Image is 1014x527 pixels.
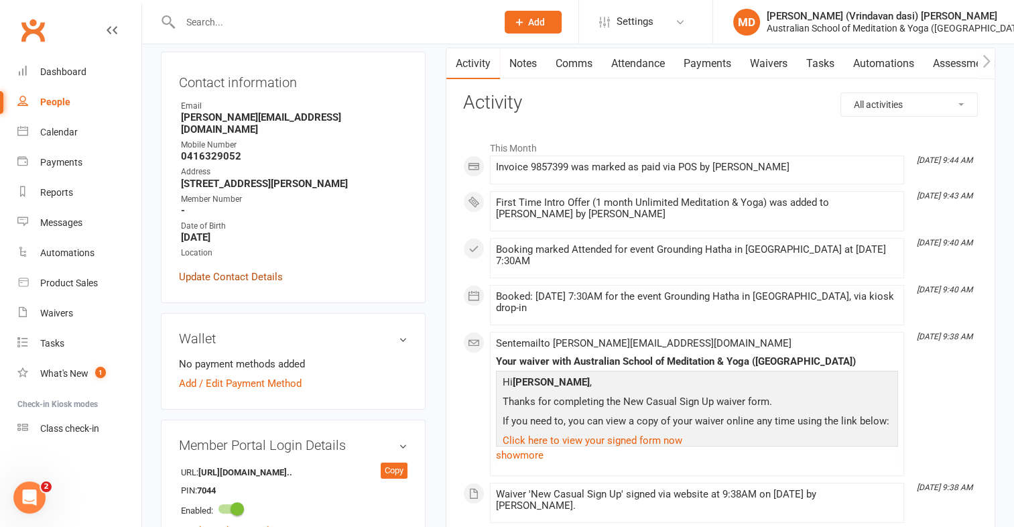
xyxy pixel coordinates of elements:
strong: [STREET_ADDRESS][PERSON_NAME] [181,178,407,190]
div: Waivers [40,308,73,318]
div: Booking marked Attended for event Grounding Hatha in [GEOGRAPHIC_DATA] at [DATE] 7:30AM [496,244,898,267]
li: No payment methods added [179,356,407,372]
a: Click here to view your signed form now [503,434,682,447]
div: Calendar [40,127,78,137]
div: Copy [381,463,407,479]
i: [DATE] 9:38 AM [917,483,972,492]
div: First Time Intro Offer (1 month Unlimited Meditation & Yoga) was added to [PERSON_NAME] by [PERSO... [496,197,898,220]
a: Update Contact Details [179,269,283,285]
div: People [40,97,70,107]
a: Comms [546,48,602,79]
li: URL: [179,463,407,481]
strong: - [181,204,407,217]
a: Dashboard [17,57,141,87]
strong: 0416329052 [181,150,407,162]
a: Automations [844,48,924,79]
div: Your waiver with Australian School of Meditation & Yoga ([GEOGRAPHIC_DATA]) [496,356,898,367]
div: Waiver 'New Casual Sign Up' signed via website at 9:38AM on [DATE] by [PERSON_NAME]. [496,489,898,512]
i: [DATE] 9:44 AM [917,156,972,165]
strong: 7044 [197,484,274,498]
a: Waivers [17,298,141,329]
strong: [PERSON_NAME] [513,376,590,388]
a: Product Sales [17,268,141,298]
p: If you need to, you can view a copy of your waiver online any time using the link below: [499,413,895,432]
a: Attendance [602,48,674,79]
strong: [PERSON_NAME][EMAIL_ADDRESS][DOMAIN_NAME] [181,111,407,135]
h3: Contact information [179,70,407,90]
div: Date of Birth [181,220,407,233]
div: Mobile Number [181,139,407,152]
a: Add / Edit Payment Method [179,375,302,392]
h3: Activity [463,93,978,113]
span: Add [528,17,545,27]
div: Automations [40,247,94,258]
a: Activity [446,48,500,79]
div: Email [181,100,407,113]
a: Calendar [17,117,141,148]
a: Automations [17,238,141,268]
div: Class check-in [40,423,99,434]
p: Hi , [499,374,895,394]
button: Add [505,11,562,34]
a: What's New1 [17,359,141,389]
a: Assessments [924,48,1005,79]
i: [DATE] 9:40 AM [917,238,972,247]
div: Product Sales [40,278,98,288]
i: [DATE] 9:38 AM [917,332,972,341]
a: Messages [17,208,141,238]
div: Dashboard [40,66,86,77]
iframe: Intercom live chat [13,481,46,514]
i: [DATE] 9:43 AM [917,191,972,200]
a: Reports [17,178,141,208]
strong: [DATE] [181,231,407,243]
li: This Month [463,134,978,156]
a: Notes [500,48,546,79]
a: Payments [17,148,141,178]
a: Payments [674,48,741,79]
h3: Member Portal Login Details [179,438,407,453]
a: People [17,87,141,117]
a: Class kiosk mode [17,414,141,444]
div: Reports [40,187,73,198]
div: What's New [40,368,88,379]
div: Payments [40,157,82,168]
span: 2 [41,481,52,492]
div: Member Number [181,193,407,206]
a: Waivers [741,48,797,79]
div: MD [733,9,760,36]
input: Search... [176,13,487,32]
li: Enabled: [179,499,407,520]
a: Tasks [797,48,844,79]
a: show more [496,446,898,465]
li: PIN: [179,481,407,500]
div: Invoice 9857399 was marked as paid via POS by [PERSON_NAME] [496,162,898,173]
h3: Wallet [179,331,407,346]
i: [DATE] 9:40 AM [917,285,972,294]
a: Tasks [17,329,141,359]
a: Clubworx [16,13,50,47]
div: Tasks [40,338,64,349]
p: Thanks for completing the New Casual Sign Up waiver form. [499,394,895,413]
div: Booked: [DATE] 7:30AM for the event Grounding Hatha in [GEOGRAPHIC_DATA], via kiosk drop-in [496,291,898,314]
span: Sent email to [PERSON_NAME][EMAIL_ADDRESS][DOMAIN_NAME] [496,337,791,349]
strong: [URL][DOMAIN_NAME].. [198,466,292,480]
div: Location [181,247,407,259]
span: Settings [617,7,653,37]
div: Address [181,166,407,178]
span: 1 [95,367,106,378]
div: Messages [40,217,82,228]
